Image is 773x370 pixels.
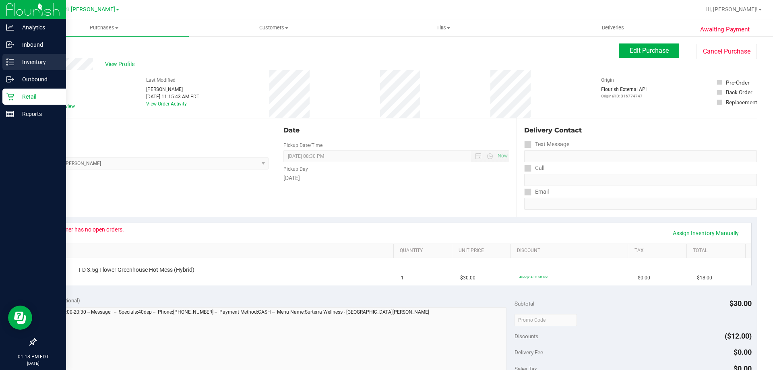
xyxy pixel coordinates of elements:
div: Customer has no open orders. [49,226,124,233]
span: Hi, [PERSON_NAME]! [705,6,758,12]
a: Tax [635,248,684,254]
span: Tills [359,24,527,31]
span: $18.00 [697,274,712,282]
button: Cancel Purchase [697,44,757,59]
span: View Profile [105,60,137,68]
p: Inbound [14,40,62,50]
inline-svg: Analytics [6,23,14,31]
span: Subtotal [515,300,534,307]
div: Back Order [726,88,752,96]
p: Reports [14,109,62,119]
inline-svg: Outbound [6,75,14,83]
p: [DATE] [4,360,62,366]
span: $0.00 [734,348,752,356]
span: $30.00 [460,274,475,282]
div: [PERSON_NAME] [146,86,199,93]
a: Total [693,248,742,254]
span: ($12.00) [725,332,752,340]
p: Inventory [14,57,62,67]
span: Deliveries [591,24,635,31]
label: Call [524,162,544,174]
a: Quantity [400,248,449,254]
p: Original ID: 316774747 [601,93,647,99]
div: [DATE] 11:15:43 AM EDT [146,93,199,100]
span: $0.00 [638,274,650,282]
iframe: Resource center [8,306,32,330]
a: Customers [189,19,358,36]
span: 1 [401,274,404,282]
a: Purchases [19,19,189,36]
input: Promo Code [515,314,577,326]
input: Format: (999) 999-9999 [524,174,757,186]
inline-svg: Retail [6,93,14,101]
div: Pre-Order [726,79,750,87]
span: 40dep: 40% off line [519,275,548,279]
div: Delivery Contact [524,126,757,135]
a: Unit Price [459,248,508,254]
inline-svg: Inventory [6,58,14,66]
span: FD 3.5g Flower Greenhouse Hot Mess (Hybrid) [79,266,194,274]
label: Origin [601,76,614,84]
div: Location [35,126,269,135]
a: Discount [517,248,625,254]
input: Format: (999) 999-9999 [524,150,757,162]
span: Customers [189,24,358,31]
a: SKU [48,248,390,254]
label: Text Message [524,138,569,150]
p: Outbound [14,74,62,84]
a: Assign Inventory Manually [668,226,744,240]
span: Purchases [19,24,189,31]
span: New Port [PERSON_NAME] [45,6,115,13]
span: $30.00 [730,299,752,308]
button: Edit Purchase [619,43,679,58]
span: Awaiting Payment [700,25,750,34]
a: Deliveries [528,19,698,36]
p: Analytics [14,23,62,32]
label: Pickup Date/Time [283,142,322,149]
label: Last Modified [146,76,176,84]
span: Edit Purchase [630,47,669,54]
div: [DATE] [283,174,509,182]
label: Pickup Day [283,165,308,173]
label: Email [524,186,549,198]
div: Date [283,126,509,135]
div: Replacement [726,98,757,106]
a: View Order Activity [146,101,187,107]
inline-svg: Reports [6,110,14,118]
span: Discounts [515,329,538,343]
p: Retail [14,92,62,101]
div: Flourish External API [601,86,647,99]
a: Tills [358,19,528,36]
inline-svg: Inbound [6,41,14,49]
p: 01:18 PM EDT [4,353,62,360]
span: Delivery Fee [515,349,543,356]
